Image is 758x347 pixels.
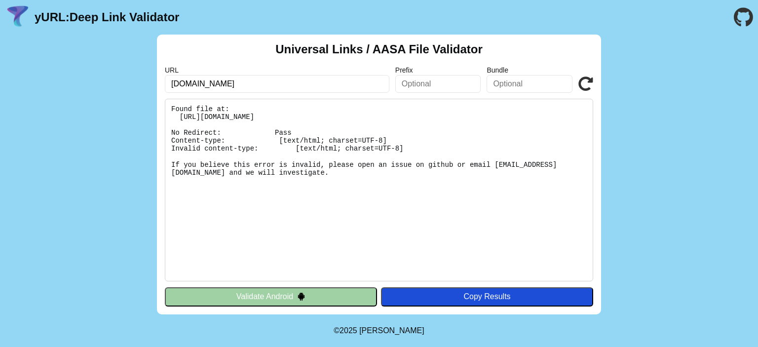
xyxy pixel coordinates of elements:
img: yURL Logo [5,4,31,30]
input: Optional [395,75,481,93]
h2: Universal Links / AASA File Validator [275,42,483,56]
footer: © [334,314,424,347]
pre: Found file at: [URL][DOMAIN_NAME] No Redirect: Pass Content-type: [text/html; charset=UTF-8] Inva... [165,99,593,281]
button: Validate Android [165,287,377,306]
a: Michael Ibragimchayev's Personal Site [359,326,424,335]
label: URL [165,66,389,74]
div: Copy Results [386,292,588,301]
input: Optional [487,75,572,93]
span: 2025 [340,326,357,335]
label: Bundle [487,66,572,74]
input: Required [165,75,389,93]
a: yURL:Deep Link Validator [35,10,179,24]
img: droidIcon.svg [297,292,305,301]
button: Copy Results [381,287,593,306]
label: Prefix [395,66,481,74]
